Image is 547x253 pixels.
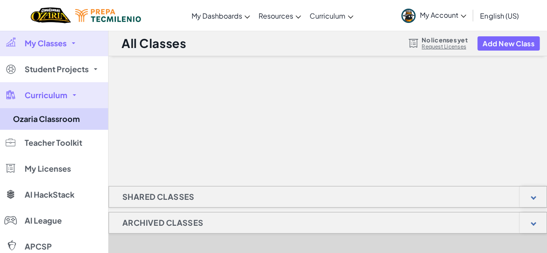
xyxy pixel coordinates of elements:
[109,212,217,234] h1: Archived Classes
[480,11,518,20] span: English (US)
[401,9,416,23] img: avatar
[109,186,208,208] h1: Shared Classes
[31,6,71,24] img: Home
[25,191,74,199] span: AI HackStack
[422,43,467,50] a: Request Licenses
[25,91,67,99] span: Curriculum
[31,6,71,24] a: Ozaria by CodeCombat logo
[254,4,305,27] a: Resources
[422,36,467,43] span: No licenses yet
[25,165,71,173] span: My Licenses
[187,4,254,27] a: My Dashboards
[397,2,470,29] a: My Account
[25,39,67,47] span: My Classes
[259,11,293,20] span: Resources
[420,10,466,19] span: My Account
[75,9,141,22] img: Tecmilenio logo
[25,65,89,73] span: Student Projects
[477,36,540,51] button: Add New Class
[25,139,82,147] span: Teacher Toolkit
[192,11,242,20] span: My Dashboards
[305,4,358,27] a: Curriculum
[310,11,345,20] span: Curriculum
[25,217,62,224] span: AI League
[476,4,523,27] a: English (US)
[122,35,186,51] h1: All Classes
